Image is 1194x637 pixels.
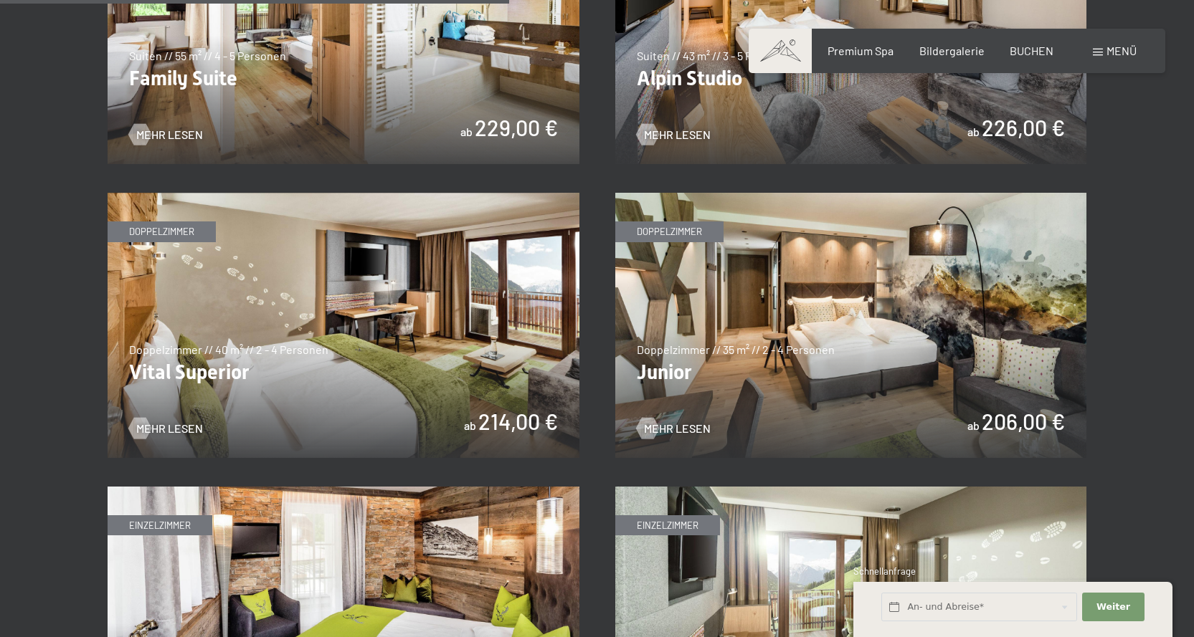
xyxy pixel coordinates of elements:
[108,487,579,496] a: Single Alpin
[853,565,916,577] span: Schnellanfrage
[828,44,894,57] a: Premium Spa
[1010,44,1053,57] a: BUCHEN
[637,421,711,436] a: Mehr Lesen
[615,487,1087,496] a: Single Superior
[615,193,1087,202] a: Junior
[1096,600,1130,613] span: Weiter
[108,193,579,202] a: Vital Superior
[129,421,203,436] a: Mehr Lesen
[637,127,711,143] a: Mehr Lesen
[108,193,579,458] img: Vital Superior
[136,421,203,436] span: Mehr Lesen
[919,44,985,57] a: Bildergalerie
[644,421,711,436] span: Mehr Lesen
[136,127,203,143] span: Mehr Lesen
[129,127,203,143] a: Mehr Lesen
[615,193,1087,458] img: Junior
[644,127,711,143] span: Mehr Lesen
[1107,44,1137,57] span: Menü
[1082,593,1144,622] button: Weiter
